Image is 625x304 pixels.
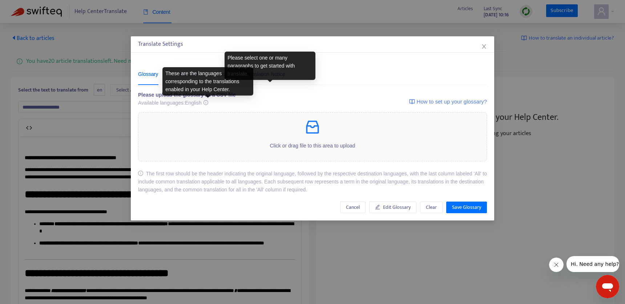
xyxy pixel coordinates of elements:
[225,52,315,80] div: Please select one or many paragraphs to get started with translate.
[346,203,360,211] span: Cancel
[549,258,564,272] iframe: Close message
[375,204,380,210] span: edit
[138,70,158,78] div: Glossary
[138,171,143,176] span: info-circle
[340,202,366,213] button: Cancel
[138,91,235,99] div: Please upload the glossary as a CSV file
[138,113,487,161] span: inboxClick or drag file to this area to upload
[596,275,619,298] iframe: Button to launch messaging window
[138,142,487,150] p: Click or drag file to this area to upload
[409,91,487,112] a: How to set up your glossary?
[304,118,321,136] span: inbox
[446,202,487,213] button: Save Glossary
[383,203,411,211] span: Edit Glossary
[420,202,443,213] button: Clear
[480,42,488,50] button: Close
[162,67,253,96] div: These are the languages corresponding to the translations enabled in your Help Center.
[426,203,437,211] span: Clear
[566,256,619,272] iframe: Message from company
[481,44,487,49] span: close
[138,99,235,107] div: Available languages: English
[452,203,481,211] span: Save Glossary
[417,97,487,106] span: How to set up your glossary?
[369,202,416,213] button: Edit Glossary
[138,170,487,194] div: The first row should be the header indicating the original language, followed by the respective d...
[409,99,415,105] img: image-link
[138,40,487,49] div: Translate Settings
